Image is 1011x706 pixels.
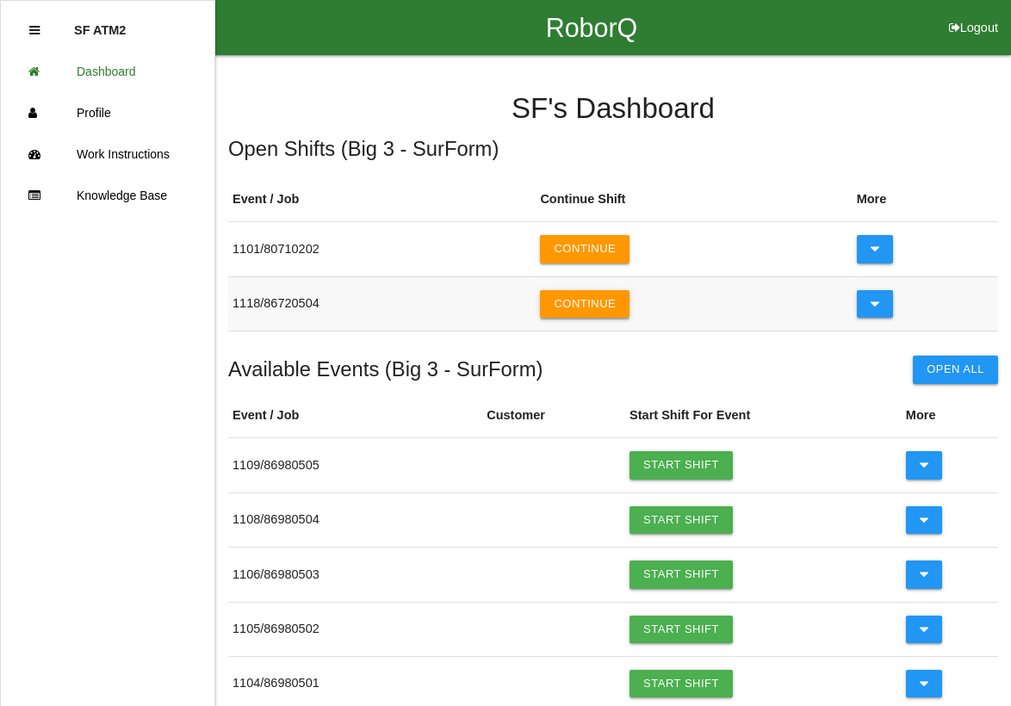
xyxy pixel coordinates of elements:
[853,177,998,222] th: More
[228,602,482,656] td: 1105 / 86980502
[228,222,536,276] td: 1101 / 80710202
[74,9,126,37] p: SF ATM2
[228,548,482,602] td: 1106 / 86980503
[228,393,482,438] th: Event / Job
[1,175,214,216] a: Knowledge Base
[1,133,214,175] a: Work Instructions
[630,506,733,534] a: Start Shift
[228,177,536,222] th: Event / Job
[630,670,733,697] a: Start Shift
[228,138,998,160] h5: Open Shifts ( Big 3 - SurForm )
[536,177,852,222] th: Continue Shift
[228,276,536,331] td: 1118 / 86720504
[913,356,998,383] button: Open All
[29,9,40,51] div: Close
[630,451,733,479] a: Start Shift
[540,235,630,263] button: Continue
[540,290,630,318] button: Continue
[228,93,998,124] h4: SF 's Dashboard
[902,393,998,438] th: More
[625,393,902,438] th: Start Shift For Event
[1,92,214,133] a: Profile
[228,358,543,381] h5: Available Events ( Big 3 - SurForm )
[228,492,482,547] td: 1108 / 86980504
[1,51,214,92] a: Dashboard
[228,438,482,492] td: 1109 / 86980505
[482,393,625,438] th: Customer
[630,616,733,643] a: Start Shift
[630,560,733,588] a: Start Shift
